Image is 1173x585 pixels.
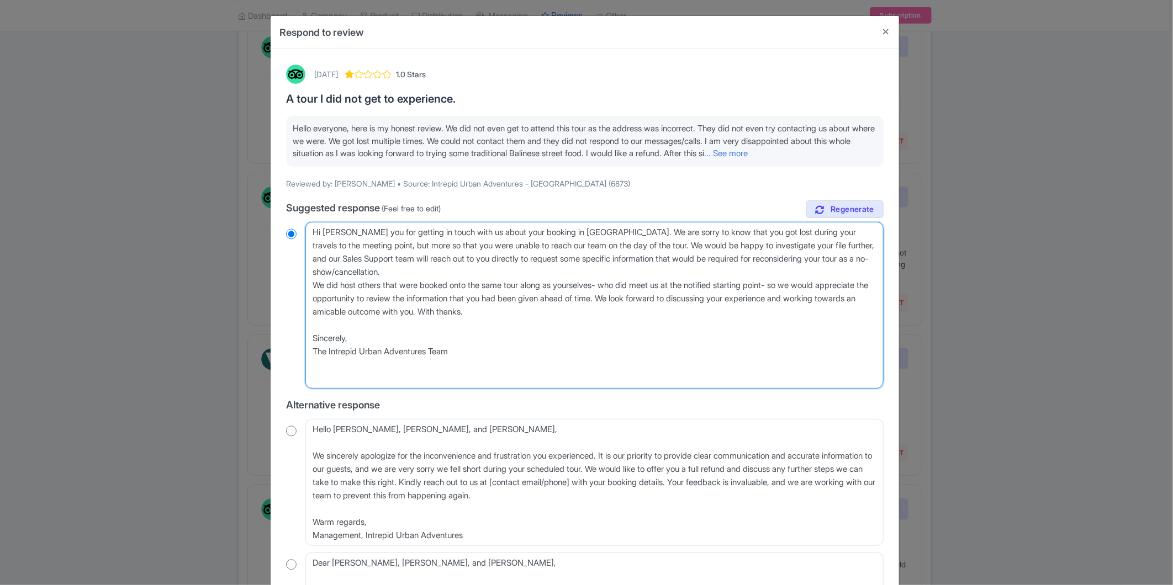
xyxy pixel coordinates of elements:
[286,93,884,105] h3: A tour I did not get to experience.
[286,202,380,214] span: Suggested response
[286,178,884,189] p: Reviewed by: [PERSON_NAME] • Source: Intrepid Urban Adventures - [GEOGRAPHIC_DATA] (6873)
[382,204,441,213] span: (Feel free to edit)
[396,68,426,80] span: 1.0 Stars
[831,204,874,215] span: Regenerate
[314,68,338,80] div: [DATE]
[279,25,364,40] h4: Respond to review
[286,65,305,84] img: Tripadvisor Logo
[293,123,875,158] span: Hello everyone, here is my honest review. We did not even get to attend this tour as the address ...
[873,16,899,47] button: Close
[286,399,380,411] span: Alternative response
[305,222,884,389] textarea: Dear [PERSON_NAME], [PERSON_NAME], and [PERSON_NAME], Thank you for taking the time to leave your...
[704,148,748,158] a: ... See more
[806,200,884,219] a: Regenerate
[305,419,884,546] textarea: Hello [PERSON_NAME], [PERSON_NAME], and [PERSON_NAME], We sincerely apologize for the inconvenien...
